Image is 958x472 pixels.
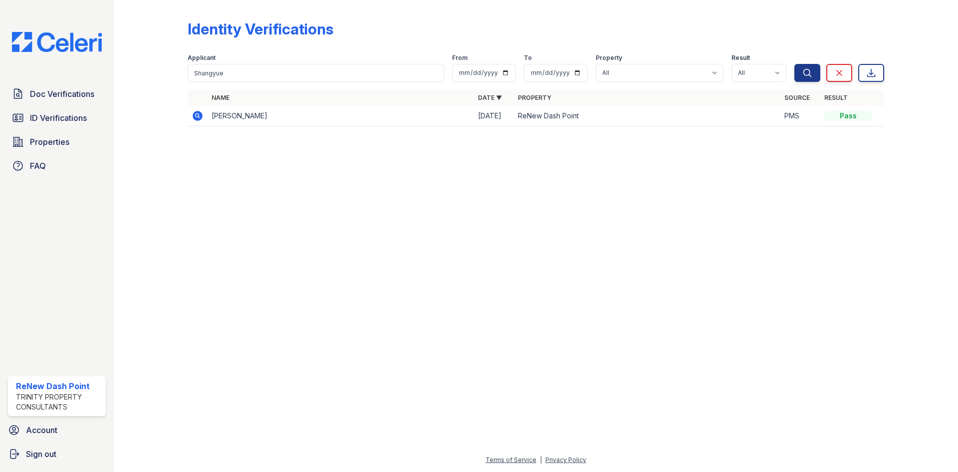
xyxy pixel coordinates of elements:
[8,156,106,176] a: FAQ
[8,132,106,152] a: Properties
[30,160,46,172] span: FAQ
[4,32,110,52] img: CE_Logo_Blue-a8612792a0a2168367f1c8372b55b34899dd931a85d93a1a3d3e32e68fde9ad4.png
[26,424,57,436] span: Account
[30,112,87,124] span: ID Verifications
[596,54,622,62] label: Property
[188,20,333,38] div: Identity Verifications
[731,54,750,62] label: Result
[4,420,110,440] a: Account
[540,456,542,464] div: |
[514,106,780,126] td: ReNew Dash Point
[26,448,56,460] span: Sign out
[824,94,848,101] a: Result
[545,456,586,464] a: Privacy Policy
[188,54,216,62] label: Applicant
[188,64,444,82] input: Search by name or phone number
[485,456,536,464] a: Terms of Service
[780,106,820,126] td: PMS
[16,392,102,412] div: Trinity Property Consultants
[824,111,872,121] div: Pass
[16,380,102,392] div: ReNew Dash Point
[784,94,810,101] a: Source
[524,54,532,62] label: To
[212,94,230,101] a: Name
[474,106,514,126] td: [DATE]
[452,54,468,62] label: From
[518,94,551,101] a: Property
[30,88,94,100] span: Doc Verifications
[4,444,110,464] a: Sign out
[478,94,502,101] a: Date ▼
[8,84,106,104] a: Doc Verifications
[8,108,106,128] a: ID Verifications
[30,136,69,148] span: Properties
[208,106,474,126] td: [PERSON_NAME]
